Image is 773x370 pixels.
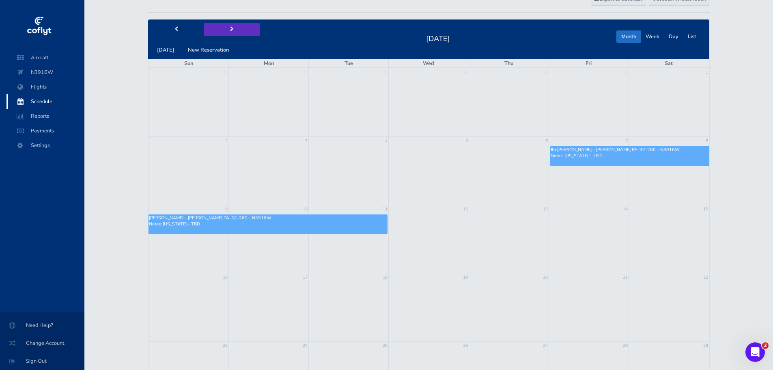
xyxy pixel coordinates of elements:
a: 11 [382,205,388,213]
span: Aircraft [15,50,76,65]
a: 27 [302,68,308,76]
span: Need Help? [10,318,75,333]
span: Settings [15,138,76,153]
a: 4 [384,137,388,145]
span: Payments [15,123,76,138]
span: [PERSON_NAME] - [PERSON_NAME] PA-32-260 - N3916W [149,215,271,221]
button: prev [148,23,204,36]
span: Thu [504,60,513,67]
a: 23 [222,342,228,350]
a: 10 [302,205,308,213]
button: [DATE] [152,44,179,56]
a: 28 [622,342,629,350]
img: coflyt logo [26,14,52,39]
span: Reports [15,109,76,123]
span: Wed [423,60,434,67]
button: List [683,30,701,43]
a: 28 [382,68,388,76]
span: Change Account [10,336,75,351]
a: 2 [224,137,228,145]
a: 3 [304,137,308,145]
span: Sun [184,60,193,67]
a: 17 [302,273,308,281]
a: 13 [542,205,549,213]
iframe: Intercom live chat [745,342,765,362]
a: 25 [382,342,388,350]
button: Week [641,30,664,43]
span: 2 [762,342,769,349]
a: 5 [465,137,469,145]
a: 31 [622,68,629,76]
span: Sign Out [10,354,75,368]
span: 8a [551,147,556,153]
a: 18 [382,273,388,281]
a: 27 [542,342,549,350]
a: 15 [702,205,709,213]
a: 26 [462,342,469,350]
span: Tue [345,60,353,67]
a: 19 [462,273,469,281]
a: 8 [705,137,709,145]
h2: [DATE] [421,32,455,43]
a: 12 [462,205,469,213]
a: 26 [222,68,228,76]
button: Day [664,30,683,43]
a: 7 [624,137,629,145]
a: 20 [542,273,549,281]
a: 14 [622,205,629,213]
span: Sat [665,60,673,67]
span: Fri [586,60,592,67]
button: New Reservation [183,44,234,56]
span: Schedule [15,94,76,109]
p: Notes: [US_STATE] - TBD [551,153,708,159]
a: 1 [705,68,709,76]
button: Month [616,30,641,43]
span: Mon [264,60,274,67]
p: Notes: [US_STATE] - TBD [149,221,387,227]
a: 16 [222,273,228,281]
a: 6 [545,137,549,145]
button: next [204,23,260,36]
span: Flights [15,80,76,94]
span: N3916W [15,65,76,80]
a: 29 [702,342,709,350]
a: 29 [462,68,469,76]
span: [PERSON_NAME] - [PERSON_NAME] PA-32-260 - N3916W [557,147,680,153]
a: 9 [224,205,228,213]
a: 24 [302,342,308,350]
a: 21 [622,273,629,281]
a: 22 [702,273,709,281]
a: 30 [542,68,549,76]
